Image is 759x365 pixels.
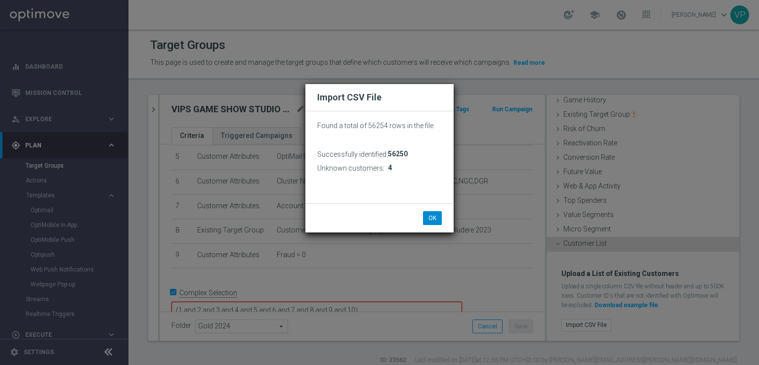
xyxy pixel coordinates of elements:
[317,164,384,173] h3: Unknown customers:
[317,121,442,130] p: Found a total of 56254 rows in the file
[388,150,408,158] span: 56250
[423,211,442,225] button: OK
[388,164,392,172] span: 4
[317,91,442,103] h2: Import CSV File
[317,150,388,159] h3: Successfully identified:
